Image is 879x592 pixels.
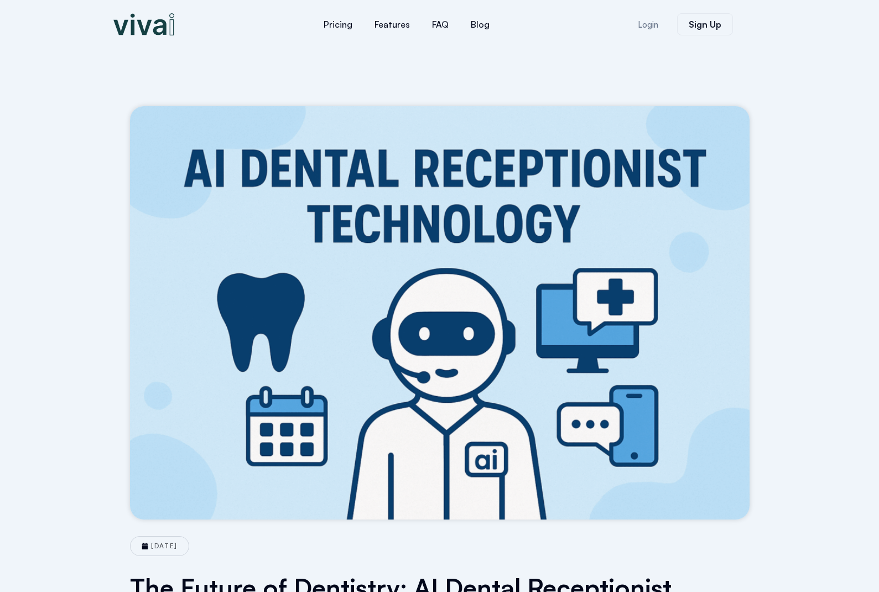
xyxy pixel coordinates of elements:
[313,11,363,38] a: Pricing
[142,542,177,550] a: [DATE]
[638,20,658,29] span: Login
[363,11,421,38] a: Features
[246,11,567,38] nav: Menu
[421,11,460,38] a: FAQ
[625,14,672,35] a: Login
[689,20,721,29] span: Sign Up
[460,11,501,38] a: Blog
[151,542,177,550] time: [DATE]
[677,13,733,35] a: Sign Up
